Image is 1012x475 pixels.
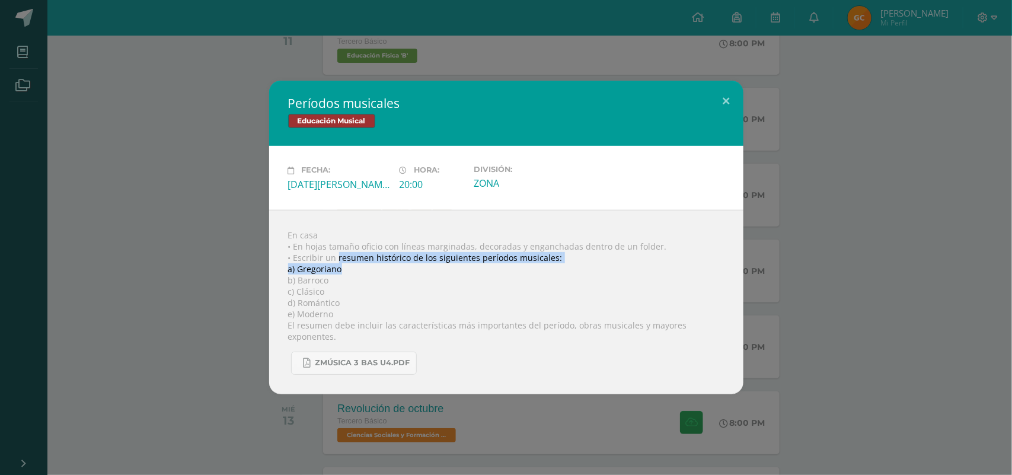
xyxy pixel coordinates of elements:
label: División: [474,165,576,174]
div: [DATE][PERSON_NAME] [288,178,390,191]
button: Close (Esc) [710,81,743,121]
div: ZONA [474,177,576,190]
span: Hora: [414,166,440,175]
div: En casa • En hojas tamaño oficio con líneas marginadas, decoradas y enganchadas dentro de un fold... [269,210,743,394]
span: Zmúsica 3 Bas U4.pdf [315,358,410,368]
a: Zmúsica 3 Bas U4.pdf [291,352,417,375]
h2: Períodos musicales [288,95,724,111]
div: 20:00 [400,178,464,191]
span: Educación Musical [288,114,375,128]
span: Fecha: [302,166,331,175]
